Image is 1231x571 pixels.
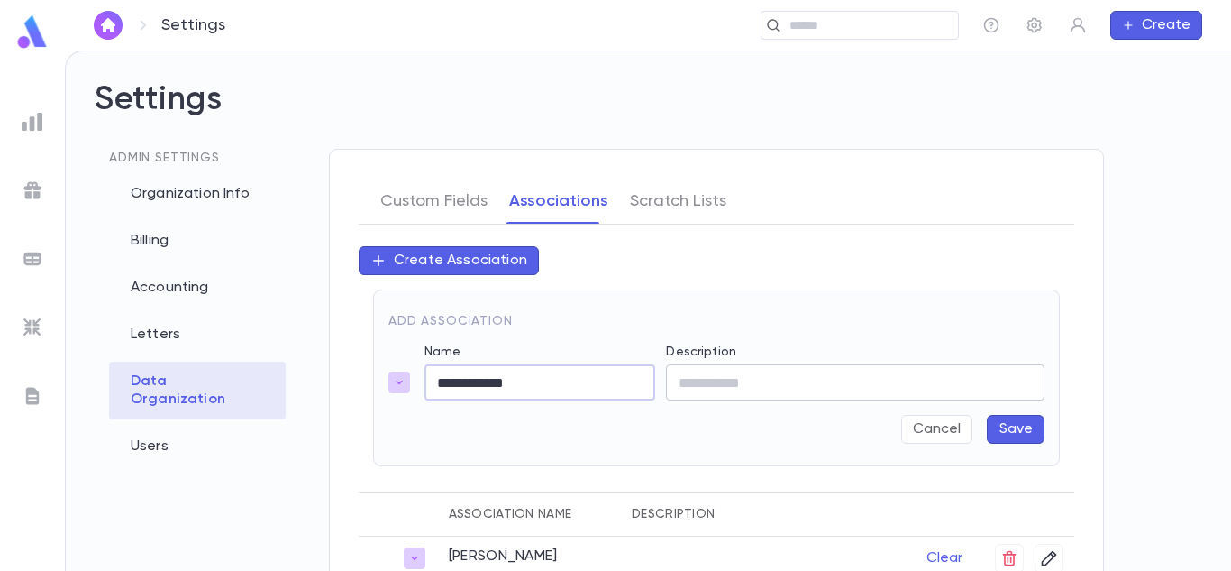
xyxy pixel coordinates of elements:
[109,362,286,419] div: Data Organization
[14,14,50,50] img: logo
[901,415,972,444] button: Cancel
[438,493,622,537] th: Association Name
[388,315,513,327] span: Add Association
[109,152,220,164] span: Admin Settings
[109,221,286,261] div: Billing
[509,179,608,224] button: Associations
[109,315,286,355] div: Letters
[424,345,461,359] label: Name
[666,345,736,359] label: Description
[22,317,43,338] img: imports_grey.530a8a0e642e233f2baf0ef88e8c9fcb.svg
[22,248,43,270] img: batches_grey.339ca447c9d9533ef1741baa751efc33.svg
[109,174,286,214] div: Organization Info
[95,80,1202,149] h2: Settings
[394,252,527,270] p: Create Association
[97,18,119,32] img: home_white.a664292cf8c1dea59945f0da9f25487c.svg
[22,111,43,133] img: reports_grey.c525e4749d1bce6a11f5fe2a8de1b229.svg
[987,415,1044,444] button: Save
[380,179,488,224] button: Custom Fields
[630,179,726,224] button: Scratch Lists
[22,385,43,407] img: letters_grey.7941b92b52307dd3b8a917253454ce1c.svg
[22,180,43,201] img: campaigns_grey.99e729a5f7ee94e3726e6486bddda8f1.svg
[449,544,611,566] div: [PERSON_NAME]
[161,15,225,35] p: Settings
[621,493,905,537] th: Description
[359,246,539,275] button: Create Association
[109,268,286,308] div: Accounting
[109,427,286,466] div: Users
[1110,11,1202,40] button: Create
